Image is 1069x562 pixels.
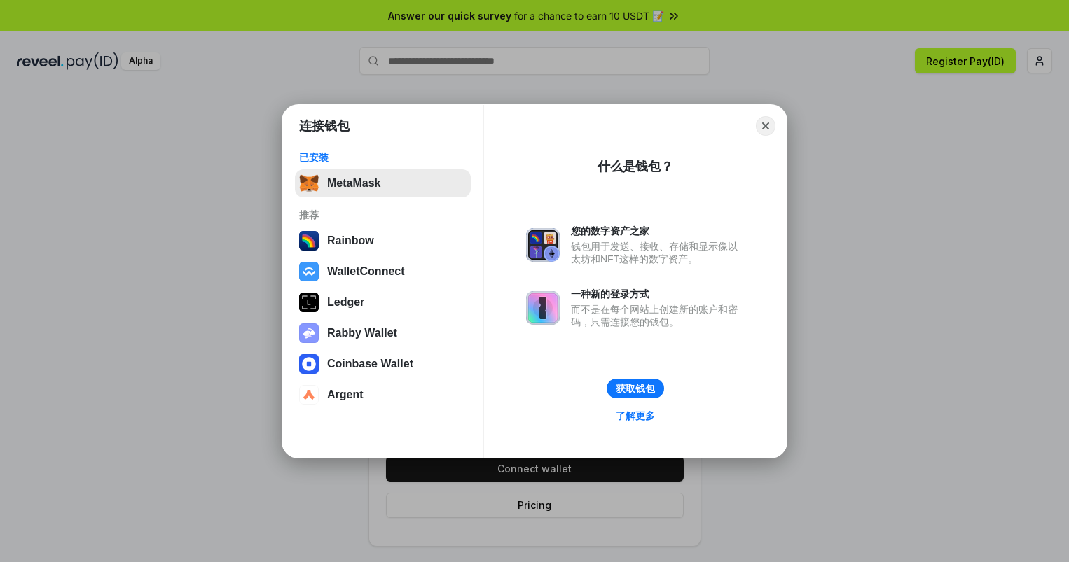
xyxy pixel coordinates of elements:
button: Rabby Wallet [295,319,471,347]
div: 一种新的登录方式 [571,288,745,300]
img: svg+xml,%3Csvg%20width%3D%2228%22%20height%3D%2228%22%20viewBox%3D%220%200%2028%2028%22%20fill%3D... [299,354,319,374]
h1: 连接钱包 [299,118,350,134]
div: 推荐 [299,209,467,221]
div: 您的数字资产之家 [571,225,745,237]
button: Ledger [295,288,471,316]
div: Argent [327,388,364,401]
div: 什么是钱包？ [598,158,673,175]
div: 获取钱包 [616,382,655,395]
img: svg+xml,%3Csvg%20width%3D%2228%22%20height%3D%2228%22%20viewBox%3D%220%200%2028%2028%22%20fill%3D... [299,385,319,405]
div: 了解更多 [616,409,655,422]
button: Close [756,116,775,136]
div: 而不是在每个网站上创建新的账户和密码，只需连接您的钱包。 [571,303,745,328]
div: WalletConnect [327,265,405,278]
button: 获取钱包 [607,379,664,398]
img: svg+xml,%3Csvg%20xmlns%3D%22http%3A%2F%2Fwww.w3.org%2F2000%2Fsvg%22%20fill%3D%22none%22%20viewBox... [526,228,560,262]
img: svg+xml,%3Csvg%20width%3D%2228%22%20height%3D%2228%22%20viewBox%3D%220%200%2028%2028%22%20fill%3D... [299,262,319,281]
img: svg+xml,%3Csvg%20xmlns%3D%22http%3A%2F%2Fwww.w3.org%2F2000%2Fsvg%22%20fill%3D%22none%22%20viewBox... [526,291,560,325]
button: Rainbow [295,227,471,255]
a: 了解更多 [607,407,663,425]
div: Ledger [327,296,364,309]
img: svg+xml,%3Csvg%20width%3D%22120%22%20height%3D%22120%22%20viewBox%3D%220%200%20120%20120%22%20fil... [299,231,319,251]
button: Argent [295,381,471,409]
button: MetaMask [295,169,471,197]
img: svg+xml,%3Csvg%20fill%3D%22none%22%20height%3D%2233%22%20viewBox%3D%220%200%2035%2033%22%20width%... [299,174,319,193]
div: 已安装 [299,151,467,164]
div: 钱包用于发送、接收、存储和显示像以太坊和NFT这样的数字资产。 [571,240,745,265]
img: svg+xml,%3Csvg%20xmlns%3D%22http%3A%2F%2Fwww.w3.org%2F2000%2Fsvg%22%20fill%3D%22none%22%20viewBox... [299,323,319,343]
div: Rabby Wallet [327,327,397,339]
img: svg+xml,%3Csvg%20xmlns%3D%22http%3A%2F%2Fwww.w3.org%2F2000%2Fsvg%22%20width%3D%2228%22%20height%3... [299,293,319,312]
div: MetaMask [327,177,380,190]
div: Rainbow [327,234,374,247]
div: Coinbase Wallet [327,358,413,370]
button: WalletConnect [295,258,471,286]
button: Coinbase Wallet [295,350,471,378]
